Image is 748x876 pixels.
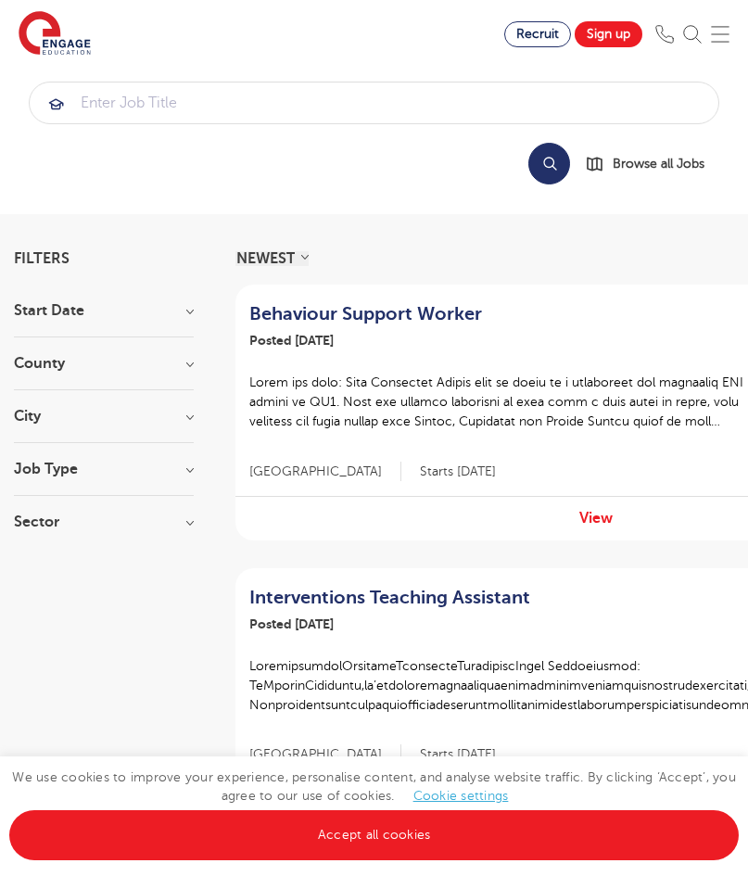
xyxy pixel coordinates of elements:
a: Sign up [575,21,642,47]
button: Search [528,143,570,184]
a: View [579,510,613,527]
span: Posted [DATE] [249,333,334,348]
img: Phone [655,25,674,44]
h3: Start Date [14,303,194,318]
a: Cookie settings [413,789,509,803]
a: Interventions Teaching Assistant [249,587,734,609]
h3: City [14,409,194,424]
h3: Job Type [14,462,194,476]
div: Submit [29,82,719,124]
span: Posted [DATE] [249,616,334,631]
h3: County [14,356,194,371]
h3: Sector [14,514,194,529]
a: Recruit [504,21,571,47]
a: Browse all Jobs [585,153,719,174]
a: Behaviour Support Worker [249,303,734,325]
a: Accept all cookies [9,810,739,860]
img: Search [683,25,702,44]
span: We use cookies to improve your experience, personalise content, and analyse website traffic. By c... [9,770,739,842]
img: Engage Education [19,11,91,57]
img: Mobile Menu [711,25,729,44]
span: Filters [14,251,70,266]
span: Recruit [516,27,559,41]
span: Browse all Jobs [613,153,704,174]
input: Submit [30,83,718,123]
